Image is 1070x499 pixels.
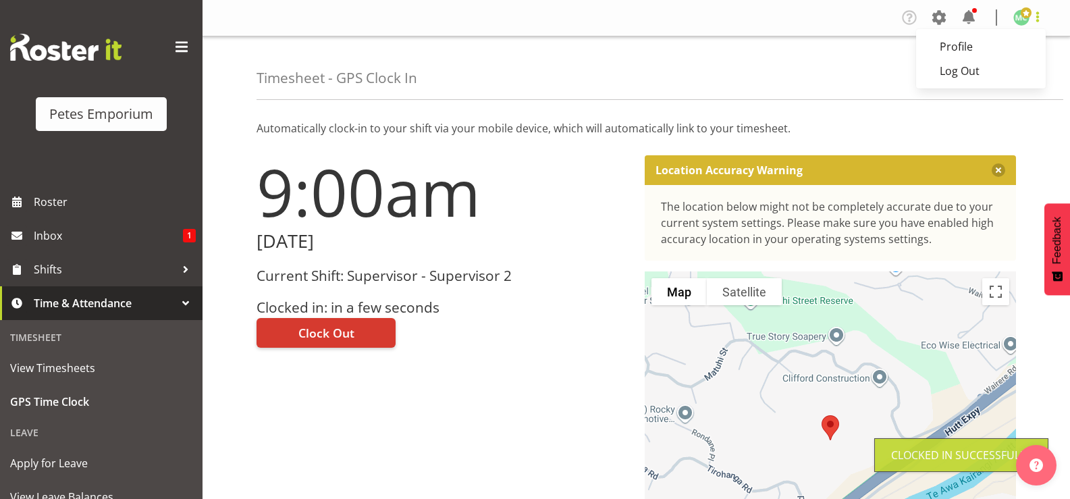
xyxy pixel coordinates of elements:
[49,104,153,124] div: Petes Emporium
[982,278,1009,305] button: Toggle fullscreen view
[257,300,628,315] h3: Clocked in: in a few seconds
[257,231,628,252] h2: [DATE]
[257,268,628,284] h3: Current Shift: Supervisor - Supervisor 2
[992,163,1005,177] button: Close message
[1013,9,1029,26] img: melissa-cowen2635.jpg
[661,199,1000,247] div: The location below might not be completely accurate due to your current system settings. Please m...
[651,278,707,305] button: Show street map
[707,278,782,305] button: Show satellite imagery
[3,419,199,446] div: Leave
[916,59,1046,83] a: Log Out
[257,120,1016,136] p: Automatically clock-in to your shift via your mobile device, which will automatically link to you...
[1029,458,1043,472] img: help-xxl-2.png
[3,446,199,480] a: Apply for Leave
[1044,203,1070,295] button: Feedback - Show survey
[257,70,417,86] h4: Timesheet - GPS Clock In
[916,34,1046,59] a: Profile
[34,192,196,212] span: Roster
[891,447,1032,463] div: Clocked in Successfully
[34,226,183,246] span: Inbox
[298,324,354,342] span: Clock Out
[3,323,199,351] div: Timesheet
[3,351,199,385] a: View Timesheets
[656,163,803,177] p: Location Accuracy Warning
[3,385,199,419] a: GPS Time Clock
[1051,217,1063,264] span: Feedback
[34,293,176,313] span: Time & Attendance
[257,318,396,348] button: Clock Out
[10,392,192,412] span: GPS Time Clock
[10,34,122,61] img: Rosterit website logo
[10,358,192,378] span: View Timesheets
[10,453,192,473] span: Apply for Leave
[34,259,176,280] span: Shifts
[183,229,196,242] span: 1
[257,155,628,228] h1: 9:00am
